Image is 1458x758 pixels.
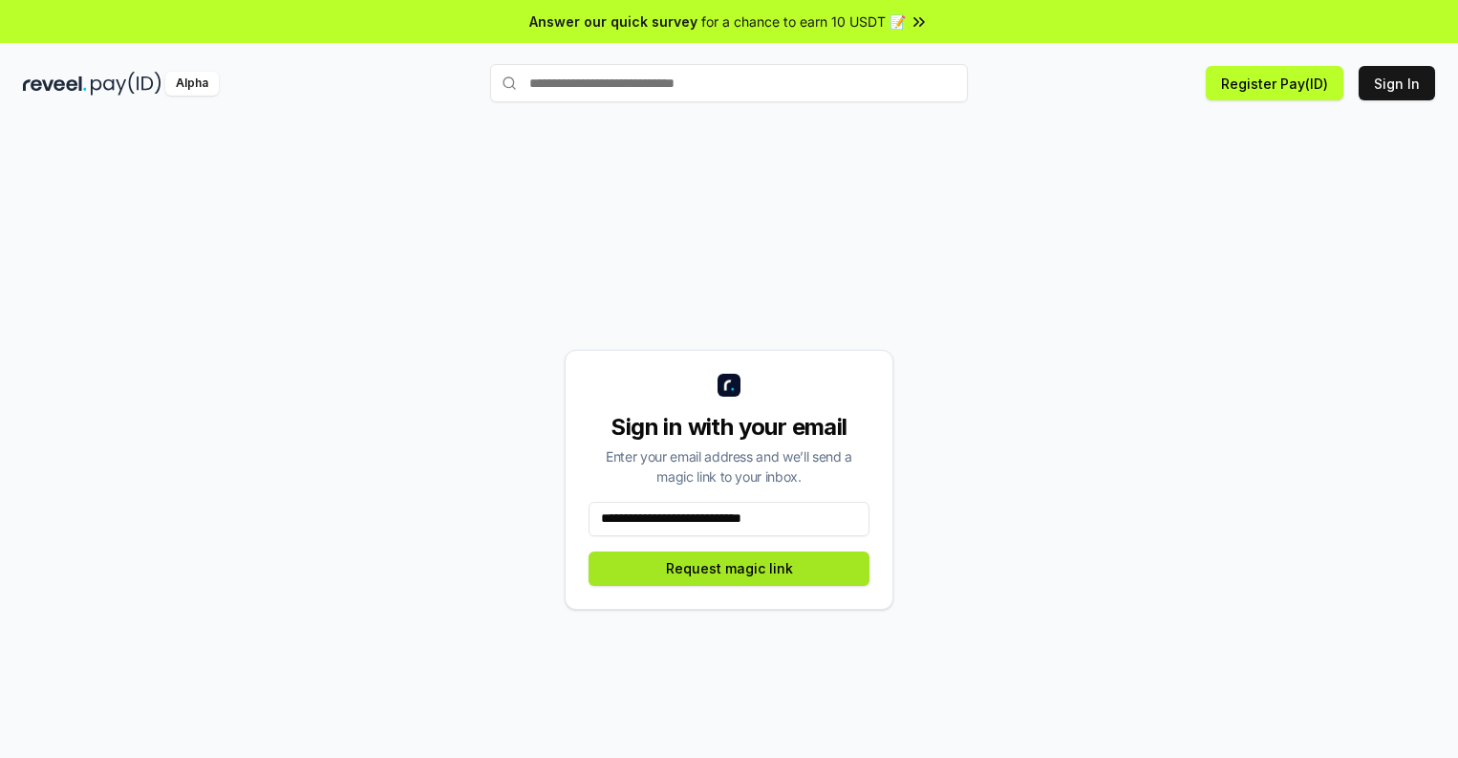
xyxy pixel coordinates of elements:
span: Answer our quick survey [529,11,697,32]
span: for a chance to earn 10 USDT 📝 [701,11,906,32]
button: Register Pay(ID) [1206,66,1343,100]
div: Sign in with your email [589,412,869,443]
img: reveel_dark [23,72,87,96]
button: Request magic link [589,552,869,586]
img: pay_id [91,72,161,96]
img: logo_small [718,374,740,397]
div: Enter your email address and we’ll send a magic link to your inbox. [589,446,869,487]
button: Sign In [1359,66,1435,100]
div: Alpha [165,72,219,96]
